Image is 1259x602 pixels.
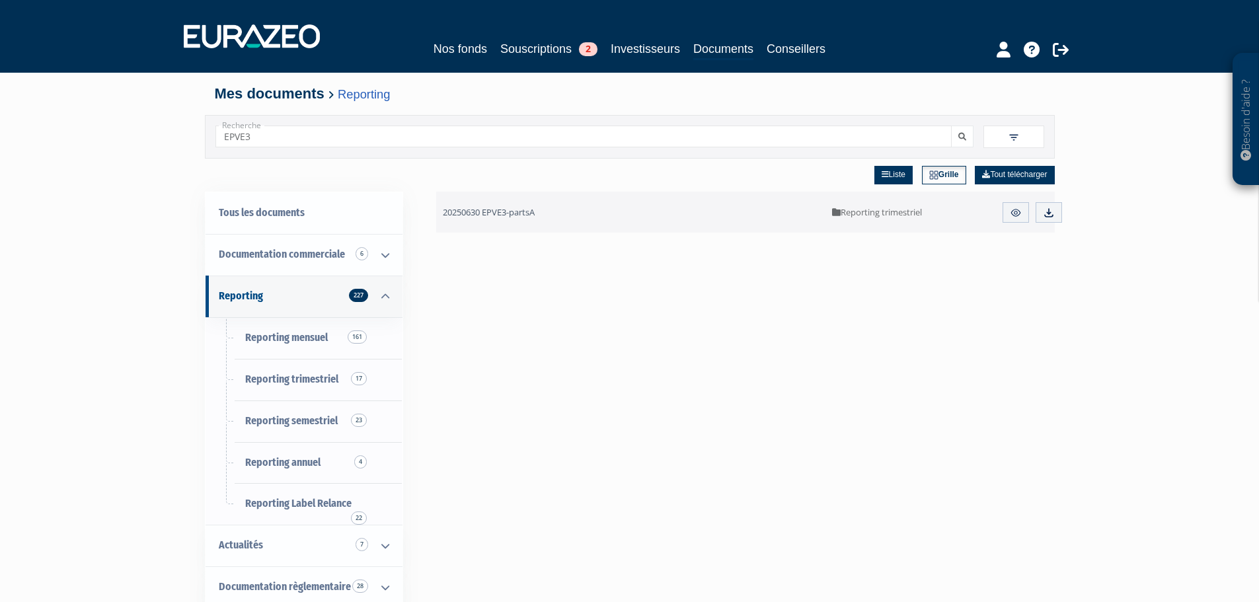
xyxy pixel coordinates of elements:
[348,330,367,344] span: 161
[434,40,487,58] a: Nos fonds
[349,289,368,302] span: 227
[206,276,402,317] a: Reporting 227
[1010,207,1022,219] img: eye.svg
[184,24,320,48] img: 1732889491-logotype_eurazeo_blanc_rvb.png
[351,372,367,385] span: 17
[1008,132,1020,143] img: filter.svg
[436,192,826,233] a: 20250630 EPVE3-partsA
[215,86,1045,102] h4: Mes documents
[215,126,952,147] input: Recherche
[500,40,597,58] a: Souscriptions2
[929,170,938,180] img: grid.svg
[356,247,368,260] span: 6
[338,87,390,101] a: Reporting
[1239,60,1254,179] p: Besoin d'aide ?
[206,400,402,442] a: Reporting semestriel23
[611,40,680,58] a: Investisseurs
[352,580,368,593] span: 28
[356,538,368,551] span: 7
[206,317,402,359] a: Reporting mensuel161
[245,331,328,344] span: Reporting mensuel
[219,248,345,260] span: Documentation commerciale
[1043,207,1055,219] img: download.svg
[975,166,1054,184] a: Tout télécharger
[219,580,351,593] span: Documentation règlementaire
[351,511,367,525] span: 22
[579,42,597,56] span: 2
[245,414,338,427] span: Reporting semestriel
[874,166,913,184] a: Liste
[693,40,753,60] a: Documents
[206,525,402,566] a: Actualités 7
[443,206,535,218] span: 20250630 EPVE3-partsA
[206,442,402,484] a: Reporting annuel4
[219,539,263,551] span: Actualités
[245,456,321,469] span: Reporting annuel
[206,359,402,400] a: Reporting trimestriel17
[922,166,966,184] a: Grille
[245,497,352,509] span: Reporting Label Relance
[219,289,263,302] span: Reporting
[354,455,367,469] span: 4
[245,373,338,385] span: Reporting trimestriel
[351,414,367,427] span: 23
[206,192,402,234] a: Tous les documents
[832,206,922,218] span: Reporting trimestriel
[767,40,825,58] a: Conseillers
[206,483,402,525] a: Reporting Label Relance22
[206,234,402,276] a: Documentation commerciale 6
